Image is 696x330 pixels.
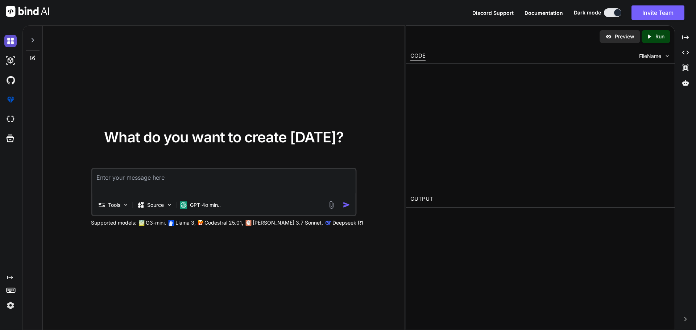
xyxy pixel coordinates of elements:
p: Codestral 25.01, [204,219,243,226]
p: Tools [108,201,120,209]
button: Discord Support [472,9,514,17]
img: GPT-4 [138,220,144,226]
p: [PERSON_NAME] 3.7 Sonnet, [253,219,323,226]
img: Pick Tools [123,202,129,208]
h2: OUTPUT [406,191,675,208]
button: Invite Team [631,5,684,20]
p: Supported models: [91,219,136,226]
img: Bind AI [6,6,49,17]
img: chevron down [664,53,670,59]
button: Documentation [525,9,563,17]
img: preview [605,33,612,40]
img: GPT-4o mini [180,201,187,209]
p: Llama 3, [175,219,196,226]
img: claude [245,220,251,226]
span: Discord Support [472,10,514,16]
img: githubDark [4,74,17,86]
p: Deepseek R1 [332,219,363,226]
p: Source [147,201,164,209]
img: premium [4,93,17,106]
div: CODE [410,52,426,60]
img: Llama2 [168,220,174,226]
img: darkAi-studio [4,54,17,67]
span: Documentation [525,10,563,16]
img: claude [325,220,331,226]
span: Dark mode [574,9,601,16]
p: Run [655,33,664,40]
p: GPT-4o min.. [190,201,221,209]
img: cloudideIcon [4,113,17,125]
span: What do you want to create [DATE]? [104,128,344,146]
img: attachment [327,201,335,209]
img: Mistral-AI [198,220,203,225]
p: Preview [615,33,634,40]
img: icon [343,201,350,209]
p: O3-mini, [146,219,166,226]
img: Pick Models [166,202,172,208]
img: darkChat [4,35,17,47]
span: FileName [639,53,661,60]
img: settings [4,299,17,312]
